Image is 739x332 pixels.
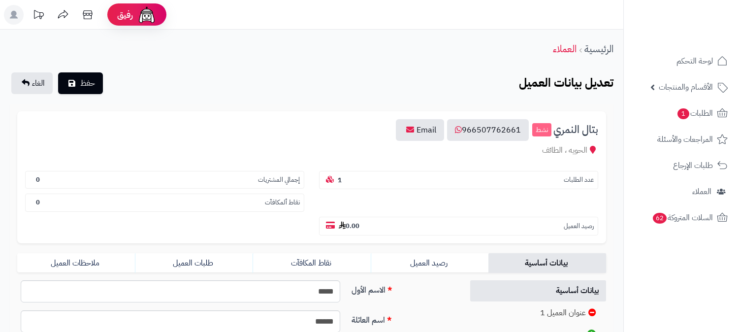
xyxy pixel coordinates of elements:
a: السلات المتروكة62 [630,206,733,230]
small: رصيد العميل [564,222,594,231]
span: حفظ [80,77,95,89]
div: الحويه ، الطائف [25,145,598,156]
a: 966507762661 [447,119,529,141]
span: الأقسام والمنتجات [659,80,713,94]
a: الغاء [11,72,53,94]
button: حفظ [58,72,103,94]
a: نقاط المكافآت [253,253,370,273]
a: بيانات أساسية [470,280,607,301]
a: الرئيسية [584,41,613,56]
b: 0 [36,175,40,184]
b: 0 [36,198,40,207]
a: بيانات أساسية [488,253,606,273]
a: العملاء [553,41,577,56]
img: ai-face.png [137,5,157,25]
a: الطلبات1 [630,101,733,125]
a: ملاحظات العميل [17,253,135,273]
label: اسم العائلة [348,310,459,326]
span: بتال النمري [553,124,598,135]
a: المراجعات والأسئلة [630,128,733,151]
small: إجمالي المشتريات [258,175,300,185]
span: السلات المتروكة [652,211,713,225]
a: طلبات الإرجاع [630,154,733,177]
img: logo-2.png [672,27,730,47]
small: نقاط ألمكافآت [265,198,300,207]
span: 62 [653,213,667,224]
a: طلبات العميل [135,253,253,273]
span: رفيق [117,9,133,21]
span: لوحة التحكم [676,54,713,68]
span: الطلبات [676,106,713,120]
a: رصيد العميل [371,253,488,273]
a: تحديثات المنصة [26,5,51,27]
a: Email [396,119,444,141]
small: عدد الطلبات [564,175,594,185]
span: العملاء [692,185,711,199]
b: تعديل بيانات العميل [519,74,613,92]
a: عنوان العميل 1 [470,302,607,324]
span: الغاء [32,77,45,89]
b: 0.00 [339,221,359,231]
span: 1 [677,108,689,119]
span: طلبات الإرجاع [673,159,713,172]
a: لوحة التحكم [630,49,733,73]
a: العملاء [630,180,733,203]
span: المراجعات والأسئلة [657,133,713,146]
label: الاسم الأول [348,280,459,296]
small: نشط [532,123,551,137]
b: 1 [338,175,342,185]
